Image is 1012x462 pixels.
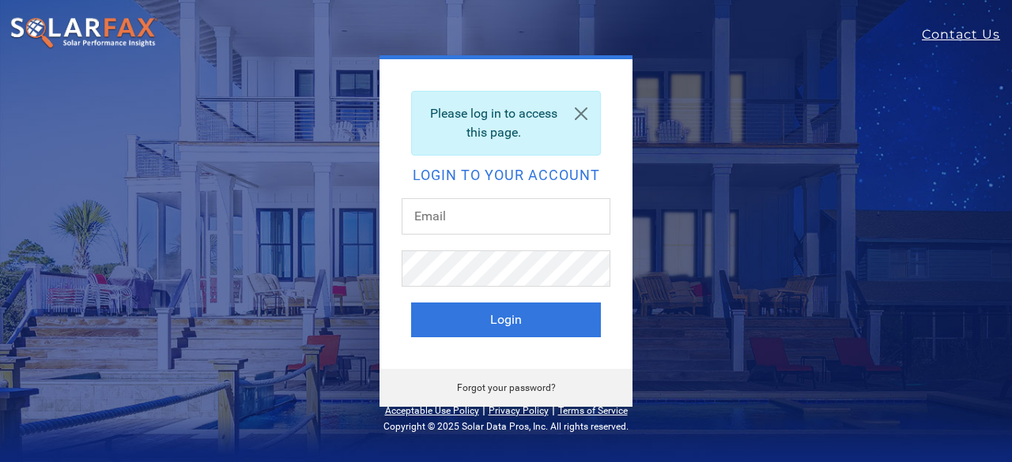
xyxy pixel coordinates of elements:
a: Forgot your password? [457,382,556,393]
div: Please log in to access this page. [411,91,601,156]
input: Email [402,198,610,235]
span: | [482,402,485,417]
a: Contact Us [922,25,1012,44]
a: Privacy Policy [489,405,549,416]
a: Acceptable Use Policy [385,405,479,416]
img: SolarFax [9,17,158,50]
h2: Login to your account [411,168,601,182]
a: Terms of Service [558,405,628,416]
a: Close [562,92,600,136]
button: Login [411,302,601,337]
span: | [552,402,555,417]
